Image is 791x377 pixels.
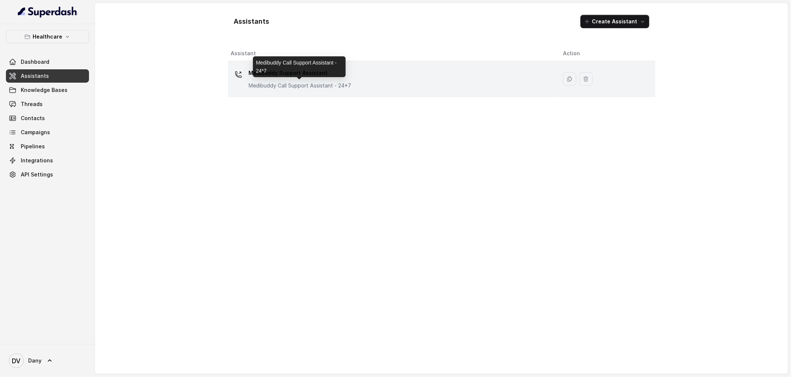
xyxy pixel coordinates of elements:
text: DV [12,357,21,365]
span: API Settings [21,171,53,178]
span: Threads [21,100,43,108]
button: Create Assistant [580,15,649,28]
a: Threads [6,97,89,111]
a: Campaigns [6,126,89,139]
span: Knowledge Bases [21,86,67,94]
span: Dany [28,357,42,364]
span: Integrations [21,157,53,164]
a: Dashboard [6,55,89,69]
a: API Settings [6,168,89,181]
span: Assistants [21,72,49,80]
a: Dany [6,350,89,371]
p: Medibuddy Support Assistant [249,67,352,79]
th: Assistant [228,46,557,61]
span: Pipelines [21,143,45,150]
span: Dashboard [21,58,49,66]
span: Contacts [21,115,45,122]
a: Pipelines [6,140,89,153]
p: Healthcare [33,32,62,41]
div: Medibuddy Call Support Assistant - 24*7 [253,56,346,77]
button: Healthcare [6,30,89,43]
a: Knowledge Bases [6,83,89,97]
p: Medibuddy Call Support Assistant - 24*7 [249,82,352,89]
span: Campaigns [21,129,50,136]
img: light.svg [18,6,78,18]
a: Contacts [6,112,89,125]
th: Action [557,46,655,61]
a: Integrations [6,154,89,167]
h1: Assistants [234,16,270,27]
a: Assistants [6,69,89,83]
